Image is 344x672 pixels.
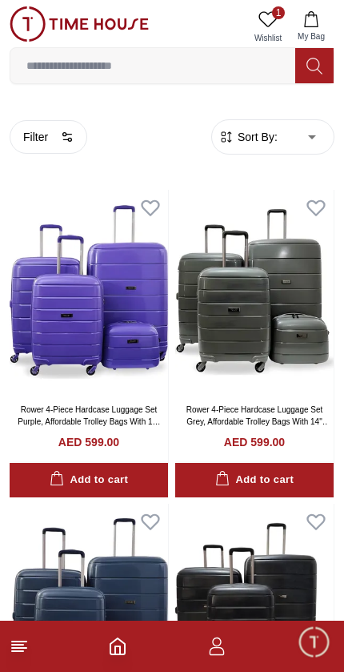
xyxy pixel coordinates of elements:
[10,190,168,394] img: Rower 4-Piece Hardcase Luggage Set Purple, Affordable Trolley Bags With 14" Cosmetic Box IN4.Purple
[58,434,119,450] h4: AED 599.00
[218,129,278,145] button: Sort By:
[288,6,334,47] button: My Bag
[234,129,278,145] span: Sort By:
[10,463,168,497] button: Add to cart
[108,637,127,656] a: Home
[297,625,332,660] div: Chat Widget
[175,190,334,394] img: Rower 4-Piece Hardcase Luggage Set Grey, Affordable Trolley Bags With 14" Cosmetic Box IN4.Grey
[291,30,331,42] span: My Bag
[248,32,288,44] span: Wishlist
[50,471,128,489] div: Add to cart
[10,120,87,154] button: Filter
[18,405,160,438] a: Rower 4-Piece Hardcase Luggage Set Purple, Affordable Trolley Bags With 14" Cosmetic Box IN4.Purple
[215,471,294,489] div: Add to cart
[248,6,288,47] a: 1Wishlist
[224,434,285,450] h4: AED 599.00
[175,463,334,497] button: Add to cart
[186,405,330,438] a: Rower 4-Piece Hardcase Luggage Set Grey, Affordable Trolley Bags With 14" Cosmetic Box IN4.Grey
[272,6,285,19] span: 1
[10,6,149,42] img: ...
